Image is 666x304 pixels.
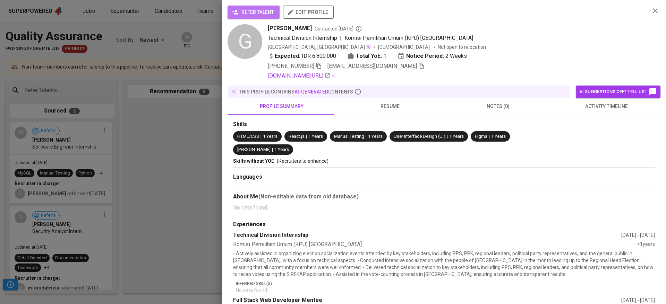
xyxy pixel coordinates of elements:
[334,134,364,139] span: Manual Testing
[344,35,473,41] span: Komisi Pemilihan Umum (KPU) [GEOGRAPHIC_DATA]
[283,9,334,15] a: edit profile
[406,52,444,60] b: Notice Period:
[383,52,386,60] span: 1
[268,44,371,51] div: [GEOGRAPHIC_DATA], [GEOGRAPHIC_DATA]
[306,133,307,140] span: |
[233,231,621,239] div: Technical Division Internship
[261,133,262,140] span: |
[637,241,655,249] div: <1 years
[277,158,328,164] span: (Recruiters to enhance)
[356,52,382,60] b: Total YoE:
[475,134,487,139] span: Figma
[272,146,273,153] span: |
[556,102,656,111] span: activity timeline
[233,221,655,229] div: Experiences
[233,8,274,17] span: refer talent
[233,204,655,212] p: No data found.
[489,133,490,140] span: |
[233,120,655,128] div: Skills
[237,147,271,152] span: [PERSON_NAME]
[237,134,259,139] span: HTML/CSS
[268,63,314,69] span: [PHONE_NUMBER]
[233,173,655,181] div: Languages
[233,241,637,249] div: Komisi Pemilihan Umum (KPU) [GEOGRAPHIC_DATA]
[228,6,280,19] button: refer talent
[268,52,336,60] div: IDR 6.800.000
[289,134,305,139] span: React.js
[327,63,417,69] span: [EMAIL_ADDRESS][DOMAIN_NAME]
[579,88,657,96] span: AI suggestions off? Tell us!
[448,102,548,111] span: notes (0)
[621,232,655,239] div: [DATE] - [DATE]
[449,134,464,139] span: 1 Years
[491,134,506,139] span: 1 Years
[355,25,362,32] svg: By Batam recruiter
[447,133,448,140] span: |
[438,44,486,51] p: Not open to relocation
[289,8,328,17] span: edit profile
[308,134,323,139] span: 1 Years
[621,297,655,304] div: [DATE] - [DATE]
[228,24,262,59] div: G
[283,6,334,19] button: edit profile
[315,25,362,32] span: Contacted [DATE]
[233,158,274,164] span: Skills without YOE
[398,52,467,60] div: 2 Weeks
[268,35,337,41] span: Technical Division Internship
[366,133,367,140] span: |
[368,134,383,139] span: 1 Years
[576,86,660,98] button: AI suggestions off? Tell us!
[394,134,445,139] span: User Interface Design (UI)
[294,89,328,95] span: AI-generated
[239,88,353,95] p: this profile contains contents
[340,102,440,111] span: resume
[378,44,431,51] span: [DEMOGRAPHIC_DATA]
[263,134,277,139] span: 1 Years
[275,52,300,60] b: Expected:
[236,287,655,294] p: No data found.
[268,72,330,80] a: [DOMAIN_NAME][URL]
[366,44,371,50] img: magic_wand.svg
[268,24,312,33] span: [PERSON_NAME]
[233,193,655,201] div: About Me
[236,280,655,287] p: Inferred Skill(s)
[340,34,342,42] span: |
[258,193,359,200] b: (Non-editable data from old database)
[233,250,655,278] p: - Actively assisted in organizing election socialization events attended by key stakeholders, inc...
[274,147,289,152] span: 1 Years
[232,102,332,111] span: profile summary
